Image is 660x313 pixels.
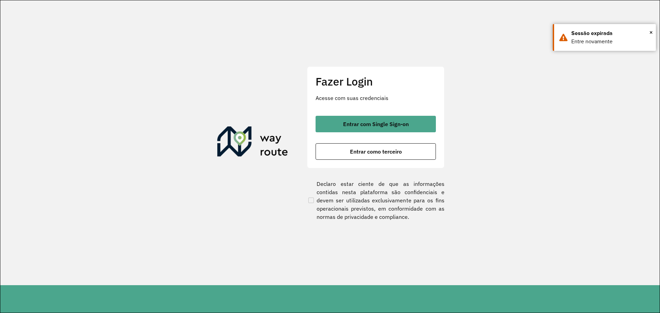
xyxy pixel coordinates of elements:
span: Entrar com Single Sign-on [343,121,409,127]
h2: Fazer Login [316,75,436,88]
p: Acesse com suas credenciais [316,94,436,102]
span: Entrar como terceiro [350,149,402,154]
div: Sessão expirada [571,29,651,37]
img: Roteirizador AmbevTech [217,126,288,159]
label: Declaro estar ciente de que as informações contidas nesta plataforma são confidenciais e devem se... [307,180,444,221]
button: Close [649,27,653,37]
span: × [649,27,653,37]
div: Entre novamente [571,37,651,46]
button: button [316,143,436,160]
button: button [316,116,436,132]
